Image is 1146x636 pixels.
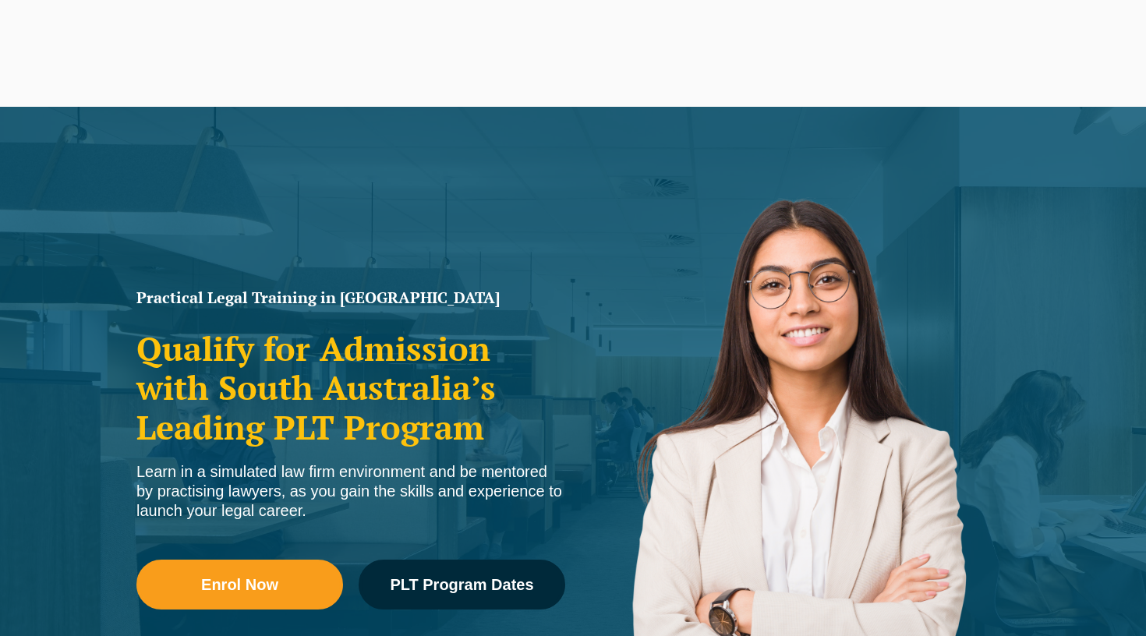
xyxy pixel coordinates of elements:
a: PLT Program Dates [359,560,565,609]
a: Enrol Now [136,560,343,609]
h1: Practical Legal Training in [GEOGRAPHIC_DATA] [136,290,565,306]
div: Learn in a simulated law firm environment and be mentored by practising lawyers, as you gain the ... [136,462,565,521]
h2: Qualify for Admission with South Australia’s Leading PLT Program [136,329,565,447]
span: PLT Program Dates [390,577,533,592]
span: Enrol Now [201,577,278,592]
